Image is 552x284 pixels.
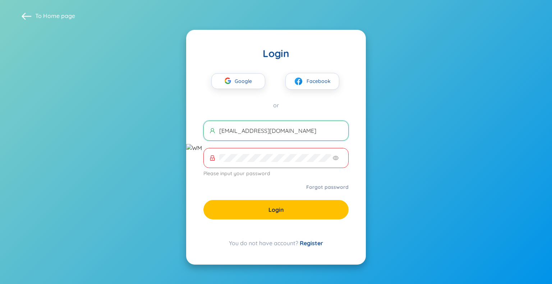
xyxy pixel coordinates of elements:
button: Google [211,73,265,89]
span: To [35,12,75,20]
span: eye [333,155,339,161]
span: user [210,128,215,134]
img: facebook [294,77,303,86]
span: Google [235,74,256,89]
span: lock [210,155,215,161]
div: or [203,101,349,109]
a: Forgot password [306,183,349,191]
a: Register [300,239,323,247]
button: Login [203,200,349,219]
span: Login [268,206,284,214]
div: Please input your password [203,169,349,177]
div: Login [203,47,349,60]
input: Username or Email [219,127,342,135]
span: Facebook [307,77,331,85]
div: You do not have account? [203,239,349,247]
a: Home page [43,12,75,19]
button: facebookFacebook [285,73,339,90]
